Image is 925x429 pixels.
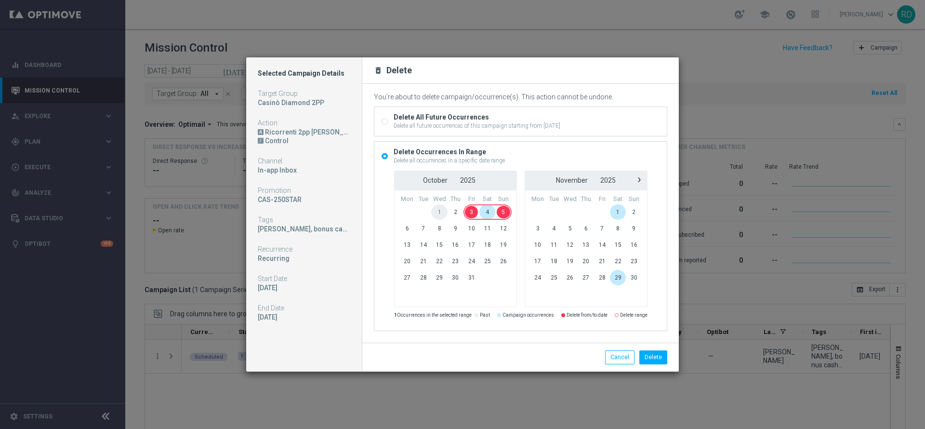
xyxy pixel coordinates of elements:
bs-daterangepicker-inline-container: calendar [394,171,647,307]
div: Promotion [258,186,350,195]
span: 2025 [460,176,476,184]
button: October [417,174,454,187]
th: weekday [578,195,594,203]
span: › [633,174,646,186]
span: 9 [626,221,642,236]
span: 10 [530,237,546,253]
label: Delete range [620,311,647,320]
span: 15 [610,237,626,253]
span: 30 [626,270,642,285]
div: DN [258,136,350,145]
th: weekday [626,195,642,203]
bs-datepicker-navigation-view: ​ ​ ​ [396,174,515,187]
span: October [423,176,448,184]
span: 5 [562,221,578,236]
span: 28 [594,270,610,285]
span: 21 [594,254,610,269]
span: 30 [448,270,463,285]
span: 25 [479,254,495,269]
div: Delete Occurrences In Range [394,147,505,156]
th: weekday [415,195,431,203]
span: 27 [578,270,594,285]
span: 18 [479,237,495,253]
span: 15 [431,237,448,253]
div: Channel [258,157,350,165]
div: End Date [258,304,350,312]
label: Past [480,311,490,320]
span: 6 [399,221,416,236]
th: weekday [431,195,448,203]
span: 11 [479,221,495,236]
label: Delete from/to date [567,311,608,320]
span: 18 [546,254,562,269]
th: weekday [562,195,578,203]
div: Ricorrenti 2pp CB Perso 25% 250/2gg [258,128,350,136]
span: 4 [546,221,562,236]
span: November [556,176,588,184]
span: 2 [448,204,463,220]
th: weekday [479,195,495,203]
div: Casinò Diamond 2PP [258,98,350,107]
div: 26 Dec 2026, Saturday [258,313,350,322]
span: 23 [448,254,463,269]
th: weekday [495,195,511,203]
bs-datepicker-navigation-view: ​ ​ ​ [527,174,645,187]
div: Delete all occurrences in a specific date range [394,156,505,165]
span: 12 [495,221,511,236]
div: Recurring [258,254,350,263]
span: 21 [415,254,431,269]
th: weekday [530,195,546,203]
button: Delete [639,350,667,364]
span: 6 [578,221,594,236]
span: 2025 [600,176,616,184]
span: 4 [479,204,495,220]
span: 28 [415,270,431,285]
span: 20 [399,254,416,269]
button: Cancel [605,350,634,364]
div: In-app Inbox [258,166,350,174]
i: delete_forever [374,66,383,75]
div: A [258,129,264,135]
th: weekday [546,195,562,203]
div: Ricorrenti 2pp [PERSON_NAME] 25% 250/2gg [265,128,350,136]
button: 2025 [454,174,482,187]
span: 25 [546,270,562,285]
span: 24 [530,270,546,285]
span: 26 [495,254,511,269]
span: 11 [546,237,562,253]
span: 13 [399,237,416,253]
h2: Delete [386,65,412,76]
div: Delete all future occurrences of this campaign starting from [DATE] [394,121,560,130]
div: / [258,138,264,144]
div: Target Group [258,89,350,98]
th: weekday [463,195,479,203]
th: weekday [399,195,416,203]
div: 09 Aug 2025, Saturday [258,283,350,292]
button: 2025 [594,174,622,187]
div: Control [265,136,350,145]
span: 22 [431,254,448,269]
span: 17 [463,237,479,253]
span: 1 [610,204,626,220]
span: 3 [530,221,546,236]
span: 31 [463,270,479,285]
span: 14 [415,237,431,253]
span: 16 [448,237,463,253]
label: Occurrences in the selected range [394,311,472,320]
strong: 1 [394,312,397,318]
span: 1 [431,204,448,220]
span: 9 [448,221,463,236]
span: 16 [626,237,642,253]
div: Delete All Future Occurrences [394,113,560,121]
span: 12 [562,237,578,253]
button: November [550,174,594,187]
span: 8 [431,221,448,236]
div: Tags [258,215,350,224]
div: cb perso, bonus cash, up-selling, star, casino [258,225,350,233]
div: CAS-250STAR [258,195,350,204]
h1: Selected Campaign Details [258,69,350,78]
span: 7 [594,221,610,236]
span: 10 [463,221,479,236]
span: 7 [415,221,431,236]
span: 20 [578,254,594,269]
